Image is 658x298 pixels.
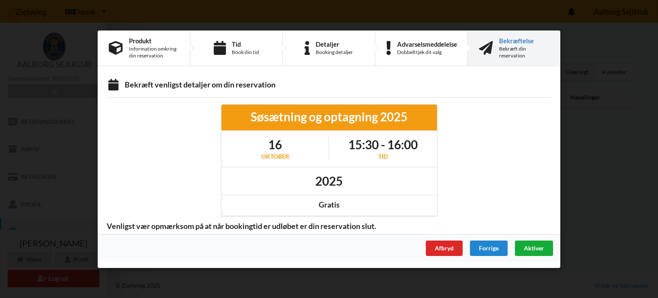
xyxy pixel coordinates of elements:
[227,109,431,124] div: Søsætning og optagning 2025
[316,40,353,47] div: Detaljer
[524,244,544,251] span: Aktiver
[261,152,289,161] div: oktober
[316,48,353,55] div: Booking detaljer
[315,173,343,188] h1: 2025
[129,45,179,59] div: Information omkring din reservation
[348,137,418,152] h1: 15:30 - 16:00
[499,37,549,44] div: Bekræftelse
[232,40,259,47] div: Tid
[397,40,457,47] div: Advarselsmeddelelse
[426,240,463,256] div: Afbryd
[397,48,457,55] div: Dobbelttjek dit valg
[232,48,259,55] div: Book din tid
[261,137,289,152] h1: 16
[470,240,508,256] div: Forrige
[129,37,179,44] div: Produkt
[101,221,382,231] span: Venligst vær opmærksom på at når bookingtid er udløbet er din reservation slut.
[499,45,549,59] div: Bekræft din reservation
[107,80,551,91] div: Bekræft venligst detaljer om din reservation
[227,200,431,210] div: Gratis
[348,152,418,161] div: Tid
